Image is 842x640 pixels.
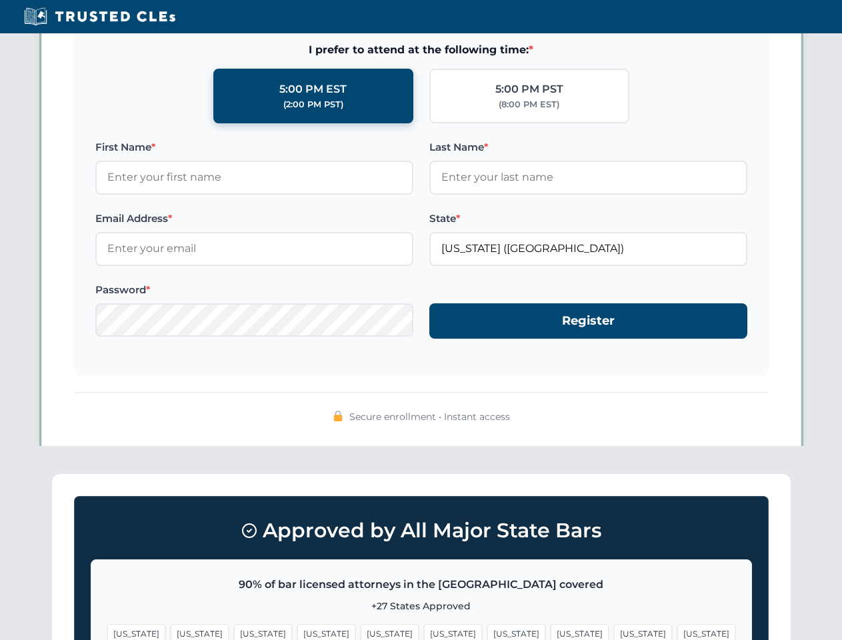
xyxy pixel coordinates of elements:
[95,139,413,155] label: First Name
[95,161,413,194] input: Enter your first name
[95,232,413,265] input: Enter your email
[429,232,747,265] input: Florida (FL)
[95,41,747,59] span: I prefer to attend at the following time:
[283,98,343,111] div: (2:00 PM PST)
[20,7,179,27] img: Trusted CLEs
[91,513,752,549] h3: Approved by All Major State Bars
[495,81,563,98] div: 5:00 PM PST
[279,81,347,98] div: 5:00 PM EST
[429,139,747,155] label: Last Name
[95,211,413,227] label: Email Address
[499,98,559,111] div: (8:00 PM EST)
[333,411,343,421] img: 🔒
[429,303,747,339] button: Register
[349,409,510,424] span: Secure enrollment • Instant access
[107,599,735,613] p: +27 States Approved
[95,282,413,298] label: Password
[107,576,735,593] p: 90% of bar licensed attorneys in the [GEOGRAPHIC_DATA] covered
[429,161,747,194] input: Enter your last name
[429,211,747,227] label: State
